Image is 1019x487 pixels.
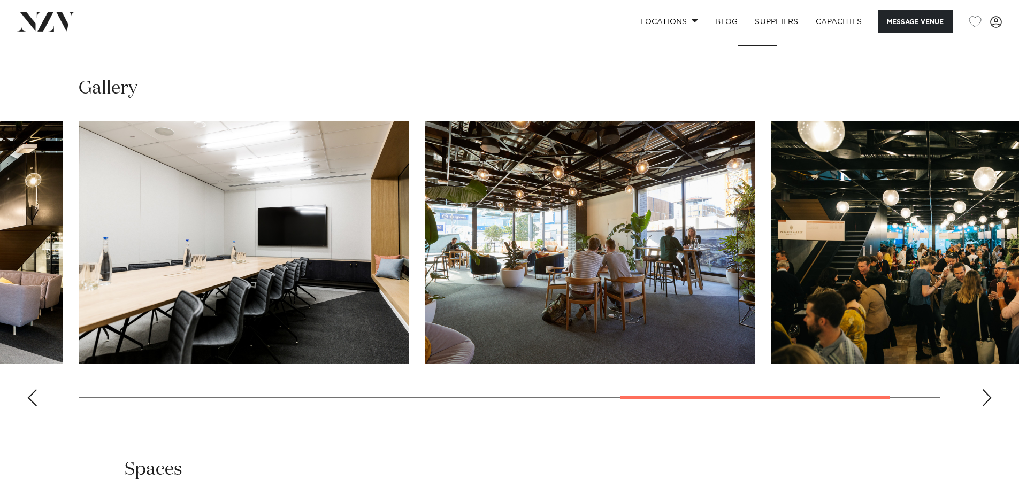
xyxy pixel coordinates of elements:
a: Capacities [807,10,871,33]
a: SUPPLIERS [746,10,807,33]
h2: Spaces [125,458,182,482]
img: nzv-logo.png [17,12,75,31]
a: BLOG [707,10,746,33]
h2: Gallery [79,76,137,101]
button: Message Venue [878,10,953,33]
swiper-slide: 7 / 8 [425,121,755,364]
a: Locations [632,10,707,33]
swiper-slide: 6 / 8 [79,121,409,364]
